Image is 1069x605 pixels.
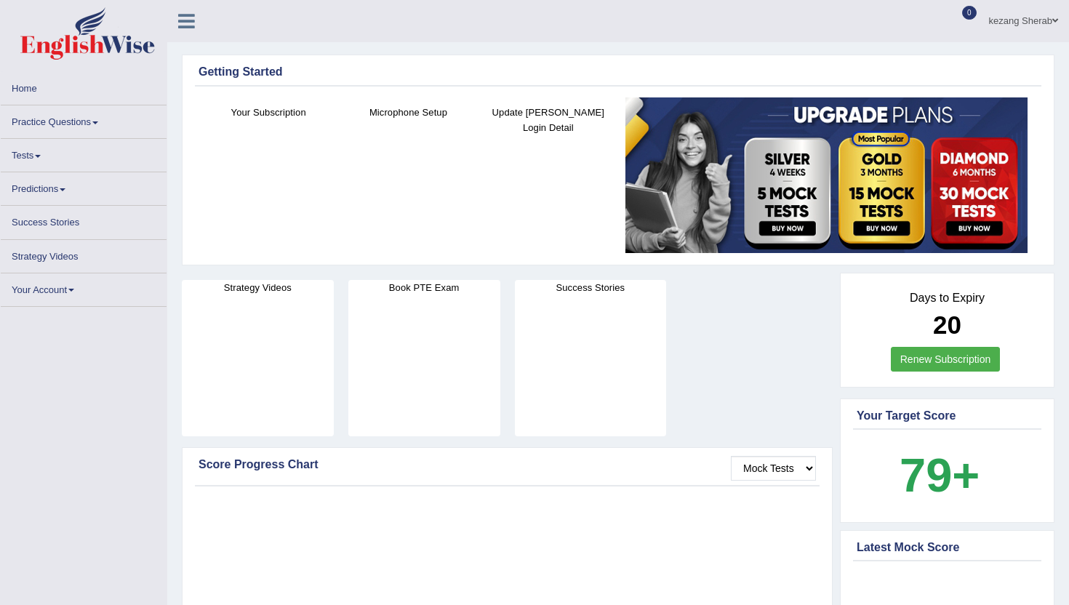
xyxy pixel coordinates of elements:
h4: Strategy Videos [182,280,334,295]
h4: Book PTE Exam [348,280,500,295]
div: Score Progress Chart [199,456,816,473]
a: Strategy Videos [1,240,167,268]
b: 79+ [900,449,980,502]
a: Practice Questions [1,105,167,134]
h4: Days to Expiry [857,292,1038,305]
a: Renew Subscription [891,347,1001,372]
h4: Update [PERSON_NAME] Login Detail [486,105,611,135]
div: Your Target Score [857,407,1038,425]
div: Getting Started [199,63,1038,81]
a: Success Stories [1,206,167,234]
span: 0 [962,6,977,20]
b: 20 [933,310,961,339]
img: small5.jpg [625,97,1028,253]
h4: Your Subscription [206,105,331,120]
div: Latest Mock Score [857,539,1038,556]
a: Predictions [1,172,167,201]
a: Tests [1,139,167,167]
h4: Success Stories [515,280,667,295]
a: Home [1,72,167,100]
h4: Microphone Setup [345,105,471,120]
a: Your Account [1,273,167,302]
